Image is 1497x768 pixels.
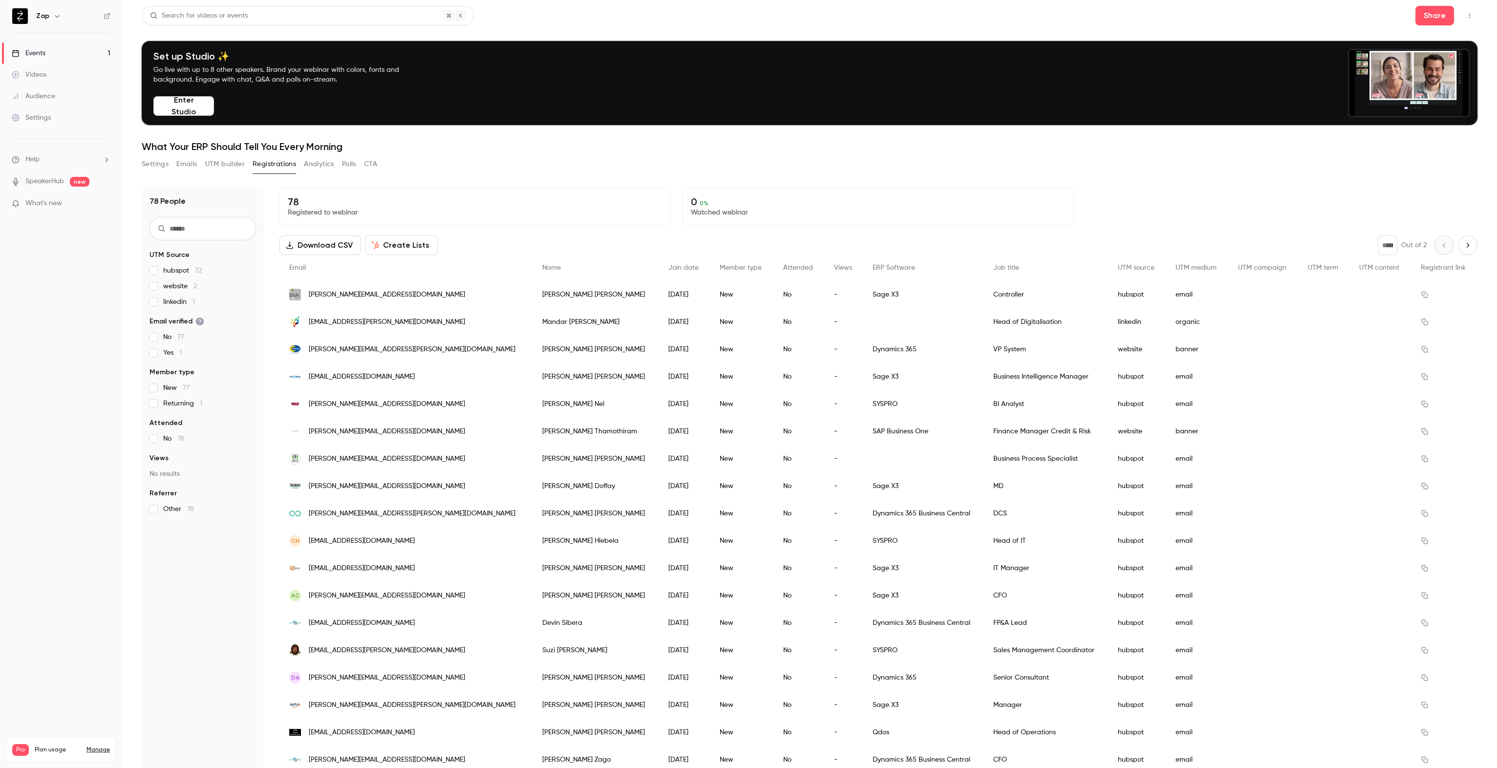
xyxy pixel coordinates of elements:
[288,208,663,217] p: Registered to webinar
[984,500,1108,527] div: DCS
[824,527,863,555] div: -
[1166,363,1228,390] div: email
[1166,500,1228,527] div: email
[710,418,773,445] div: New
[773,609,824,637] div: No
[824,472,863,500] div: -
[773,390,824,418] div: No
[984,390,1108,418] div: BI Analyst
[253,156,296,172] button: Registrations
[773,664,824,691] div: No
[710,664,773,691] div: New
[1166,336,1228,363] div: banner
[1166,637,1228,664] div: email
[984,418,1108,445] div: Finance Manager Credit & Risk
[309,727,415,738] span: [EMAIL_ADDRESS][DOMAIN_NAME]
[1108,500,1166,527] div: hubspot
[1108,609,1166,637] div: hubspot
[289,453,301,465] img: mcis.on.ca
[12,91,55,101] div: Audience
[773,500,824,527] div: No
[659,527,710,555] div: [DATE]
[193,283,197,290] span: 2
[1108,664,1166,691] div: hubspot
[863,527,984,555] div: SYSPRO
[783,264,813,271] span: Attended
[984,555,1108,582] div: IT Manager
[533,308,659,336] div: Mandar [PERSON_NAME]
[824,719,863,746] div: -
[710,555,773,582] div: New
[773,308,824,336] div: No
[1166,555,1228,582] div: email
[309,536,415,546] span: [EMAIL_ADDRESS][DOMAIN_NAME]
[153,65,422,85] p: Go live with up to 8 other speakers. Brand your webinar with colors, fonts and background. Engage...
[1108,445,1166,472] div: hubspot
[824,363,863,390] div: -
[773,472,824,500] div: No
[289,617,301,629] img: puredairy.com
[984,582,1108,609] div: CFO
[659,719,710,746] div: [DATE]
[12,70,46,80] div: Videos
[309,673,465,683] span: [PERSON_NAME][EMAIL_ADDRESS][DOMAIN_NAME]
[824,500,863,527] div: -
[289,289,301,300] img: dekura.de
[1166,609,1228,637] div: email
[1108,336,1166,363] div: website
[1108,418,1166,445] div: website
[863,472,984,500] div: Sage X3
[863,500,984,527] div: Dynamics 365 Business Central
[863,664,984,691] div: Dynamics 365
[824,582,863,609] div: -
[309,563,415,574] span: [EMAIL_ADDRESS][DOMAIN_NAME]
[1421,264,1466,271] span: Registrant link
[659,390,710,418] div: [DATE]
[150,367,194,377] span: Member type
[289,644,301,656] img: alley-cassetty.com
[710,308,773,336] div: New
[984,472,1108,500] div: MD
[309,317,465,327] span: [EMAIL_ADDRESS][PERSON_NAME][DOMAIN_NAME]
[1415,6,1454,25] button: Share
[289,371,301,383] img: netatwork.com
[309,372,415,382] span: [EMAIL_ADDRESS][DOMAIN_NAME]
[150,250,190,260] span: UTM Source
[1108,472,1166,500] div: hubspot
[659,609,710,637] div: [DATE]
[187,506,194,512] span: 78
[984,609,1108,637] div: FP&A Lead
[291,673,299,682] span: DA
[984,691,1108,719] div: Manager
[834,264,852,271] span: Views
[163,348,182,358] span: Yes
[533,637,659,664] div: Suzi [PERSON_NAME]
[659,555,710,582] div: [DATE]
[309,344,515,355] span: [PERSON_NAME][EMAIL_ADDRESS][PERSON_NAME][DOMAIN_NAME]
[150,418,182,428] span: Attended
[86,746,110,754] a: Manage
[824,281,863,308] div: -
[309,591,465,601] span: [PERSON_NAME][EMAIL_ADDRESS][DOMAIN_NAME]
[309,509,515,519] span: [PERSON_NAME][EMAIL_ADDRESS][PERSON_NAME][DOMAIN_NAME]
[150,317,204,326] span: Email verified
[533,582,659,609] div: [PERSON_NAME] [PERSON_NAME]
[163,281,197,291] span: website
[1166,719,1228,746] div: email
[533,691,659,719] div: [PERSON_NAME] [PERSON_NAME]
[659,637,710,664] div: [DATE]
[25,176,64,187] a: SpeakerHub
[863,281,984,308] div: Sage X3
[1166,308,1228,336] div: organic
[25,154,40,165] span: Help
[163,297,195,307] span: linkedin
[309,481,465,491] span: [PERSON_NAME][EMAIL_ADDRESS][DOMAIN_NAME]
[863,390,984,418] div: SYSPRO
[700,200,708,207] span: 0 %
[863,691,984,719] div: Sage X3
[984,719,1108,746] div: Head of Operations
[153,96,214,116] button: Enter Studio
[289,483,301,489] img: takamaka.sc
[1108,308,1166,336] div: linkedin
[195,267,202,274] span: 72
